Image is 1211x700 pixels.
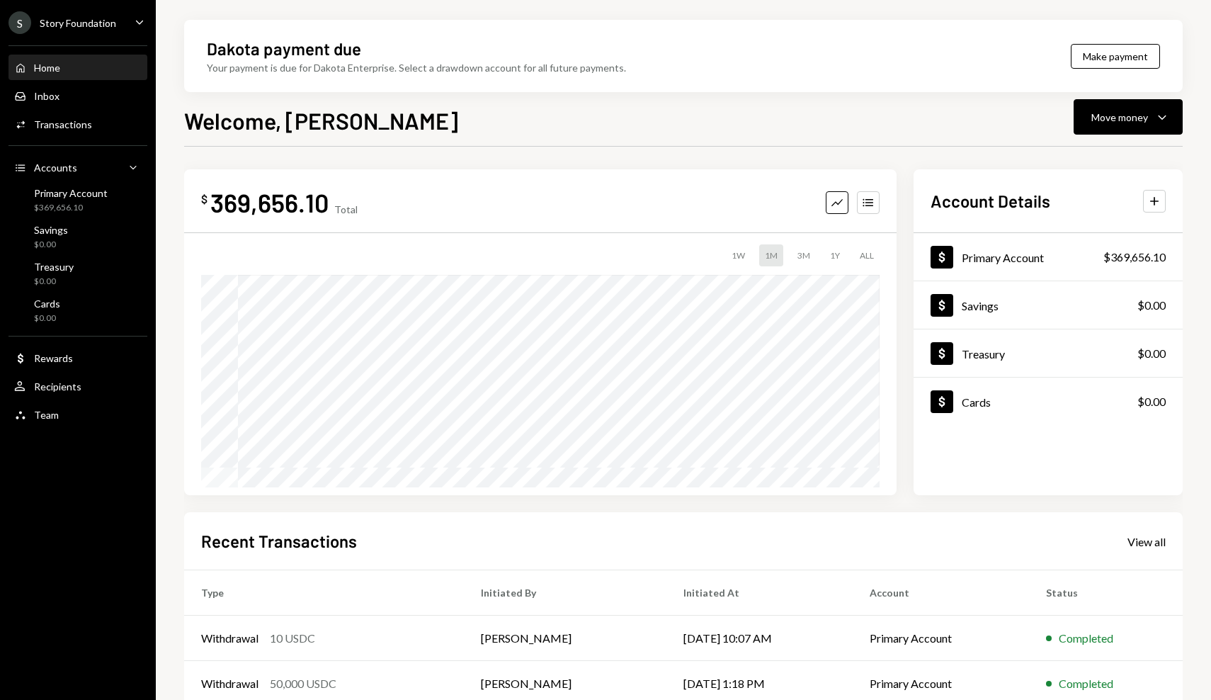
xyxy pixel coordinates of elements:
div: 3M [792,244,816,266]
div: Cards [962,395,991,409]
div: Withdrawal [201,630,258,647]
a: Recipients [8,373,147,399]
a: Savings$0.00 [8,220,147,254]
a: Savings$0.00 [914,281,1183,329]
div: ALL [854,244,880,266]
div: $0.00 [1137,345,1166,362]
a: Team [8,402,147,427]
div: $369,656.10 [1103,249,1166,266]
div: Treasury [34,261,74,273]
div: Dakota payment due [207,37,361,60]
div: View all [1127,535,1166,549]
div: Story Foundation [40,17,116,29]
a: Transactions [8,111,147,137]
a: Primary Account$369,656.10 [914,233,1183,281]
th: Type [184,570,464,616]
div: $ [201,192,207,206]
div: $0.00 [34,239,68,251]
th: Initiated By [464,570,667,616]
div: Cards [34,298,60,310]
div: $369,656.10 [34,202,108,214]
div: Move money [1091,110,1148,125]
div: Team [34,409,59,421]
a: Treasury$0.00 [8,256,147,290]
div: 50,000 USDC [270,675,336,692]
div: 369,656.10 [210,186,329,218]
td: Primary Account [853,616,1029,661]
a: Cards$0.00 [8,293,147,327]
a: Primary Account$369,656.10 [8,183,147,217]
div: Total [334,203,358,215]
th: Status [1029,570,1183,616]
td: [DATE] 10:07 AM [666,616,853,661]
a: View all [1127,534,1166,549]
div: Savings [34,224,68,236]
div: Recipients [34,380,81,393]
div: $0.00 [1137,297,1166,314]
a: Rewards [8,345,147,371]
div: 10 USDC [270,630,315,647]
td: [PERSON_NAME] [464,616,667,661]
a: Cards$0.00 [914,378,1183,425]
a: Treasury$0.00 [914,329,1183,377]
a: Inbox [8,83,147,108]
h2: Account Details [931,189,1050,213]
div: Completed [1059,675,1113,692]
div: Rewards [34,352,73,364]
div: $0.00 [34,312,60,324]
div: 1W [726,244,751,266]
a: Home [8,55,147,80]
div: Inbox [34,90,59,102]
div: Completed [1059,630,1113,647]
div: Home [34,62,60,74]
div: Accounts [34,162,77,174]
a: Accounts [8,154,147,180]
div: S [8,11,31,34]
div: 1M [759,244,783,266]
div: 1Y [824,244,846,266]
div: Primary Account [962,251,1044,264]
div: Transactions [34,118,92,130]
h2: Recent Transactions [201,529,357,553]
div: $0.00 [1137,393,1166,410]
button: Move money [1074,99,1183,135]
th: Account [853,570,1029,616]
div: Savings [962,299,999,312]
div: Primary Account [34,187,108,199]
h1: Welcome, [PERSON_NAME] [184,106,458,135]
div: Your payment is due for Dakota Enterprise. Select a drawdown account for all future payments. [207,60,626,75]
button: Make payment [1071,44,1160,69]
div: Withdrawal [201,675,258,692]
div: Treasury [962,347,1005,361]
th: Initiated At [666,570,853,616]
div: $0.00 [34,276,74,288]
